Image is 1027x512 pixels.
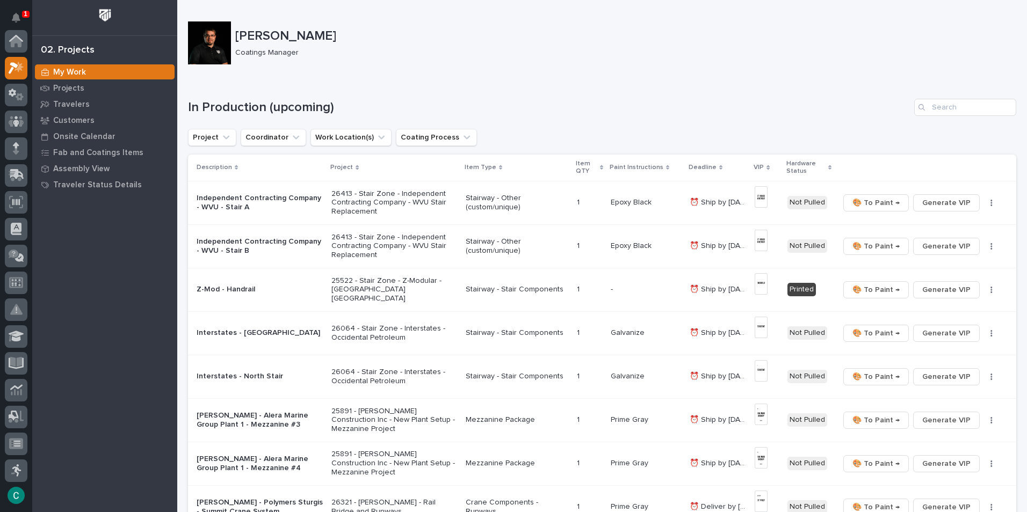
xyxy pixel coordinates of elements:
[577,196,582,207] p: 1
[922,283,971,296] span: Generate VIP
[913,194,980,211] button: Generate VIP
[95,5,115,25] img: Workspace Logo
[24,10,27,18] p: 1
[330,162,353,173] p: Project
[235,48,1008,57] p: Coatings Manager
[852,414,900,427] span: 🎨 To Paint →
[611,370,647,381] p: Galvanize
[852,327,900,340] span: 🎨 To Paint →
[611,239,654,251] p: Epoxy Black
[13,13,27,30] div: Notifications1
[235,28,1012,44] p: [PERSON_NAME]
[331,233,457,260] p: 26413 - Stair Zone - Independent Contracting Company - WVU Stair Replacement
[188,442,1016,485] tr: [PERSON_NAME] - Alera Marine Group Plant 1 - Mezzanine #425891 - [PERSON_NAME] Construction Inc -...
[53,132,115,142] p: Onsite Calendar
[852,457,900,470] span: 🎨 To Paint →
[197,455,323,473] p: [PERSON_NAME] - Alera Marine Group Plant 1 - Mezzanine #4
[331,324,457,342] p: 26064 - Stair Zone - Interstates - Occidental Petroleum
[611,457,650,468] p: Prime Gray
[197,162,232,173] p: Description
[466,328,569,338] p: Stairway - Stair Components
[786,158,826,178] p: Hardware Status
[843,368,909,385] button: 🎨 To Paint →
[53,100,90,109] p: Travelers
[914,99,1016,116] input: Search
[5,6,27,29] button: Notifications
[690,196,749,207] p: ⏰ Ship by 8/29/25
[188,398,1016,442] tr: [PERSON_NAME] - Alera Marine Group Plant 1 - Mezzanine #325891 - [PERSON_NAME] Construction Inc -...
[577,326,582,338] p: 1
[465,162,496,173] p: Item Type
[53,84,84,93] p: Projects
[53,68,86,77] p: My Work
[787,196,827,209] div: Not Pulled
[852,370,900,383] span: 🎨 To Paint →
[843,194,909,211] button: 🎨 To Paint →
[690,370,749,381] p: ⏰ Ship by 9/16/25
[32,177,177,193] a: Traveler Status Details
[913,325,980,342] button: Generate VIP
[922,327,971,340] span: Generate VIP
[577,500,582,511] p: 1
[577,457,582,468] p: 1
[396,129,477,146] button: Coating Process
[197,285,323,294] p: Z-Mod - Handrail
[188,311,1016,355] tr: Interstates - [GEOGRAPHIC_DATA]26064 - Stair Zone - Interstates - Occidental PetroleumStairway - ...
[690,326,749,338] p: ⏰ Ship by 9/16/25
[32,80,177,96] a: Projects
[843,455,909,472] button: 🎨 To Paint →
[852,240,900,253] span: 🎨 To Paint →
[241,129,306,146] button: Coordinator
[913,281,980,298] button: Generate VIP
[466,285,569,294] p: Stairway - Stair Components
[331,450,457,477] p: 25891 - [PERSON_NAME] Construction Inc - New Plant Setup - Mezzanine Project
[331,189,457,216] p: 26413 - Stair Zone - Independent Contracting Company - WVU Stair Replacement
[787,370,827,383] div: Not Pulled
[787,457,827,470] div: Not Pulled
[611,326,647,338] p: Galvanize
[690,283,749,294] p: ⏰ Ship by 9/15/25
[188,129,236,146] button: Project
[787,239,827,253] div: Not Pulled
[922,240,971,253] span: Generate VIP
[466,237,569,255] p: Stairway - Other (custom/unique)
[197,237,323,255] p: Independent Contracting Company - WVU - Stair B
[197,411,323,429] p: [PERSON_NAME] - Alera Marine Group Plant 1 - Mezzanine #3
[843,238,909,255] button: 🎨 To Paint →
[197,328,323,338] p: Interstates - [GEOGRAPHIC_DATA]
[466,415,569,425] p: Mezzanine Package
[41,45,95,56] div: 02. Projects
[5,484,27,507] button: users-avatar
[32,96,177,112] a: Travelers
[32,112,177,128] a: Customers
[53,116,95,126] p: Customers
[611,283,615,294] p: -
[577,239,582,251] p: 1
[577,283,582,294] p: 1
[843,281,909,298] button: 🎨 To Paint →
[188,355,1016,398] tr: Interstates - North Stair26064 - Stair Zone - Interstates - Occidental PetroleumStairway - Stair ...
[32,160,177,177] a: Assembly View
[610,162,663,173] p: Paint Instructions
[32,64,177,80] a: My Work
[188,224,1016,268] tr: Independent Contracting Company - WVU - Stair B26413 - Stair Zone - Independent Contracting Compa...
[913,412,980,429] button: Generate VIP
[690,457,749,468] p: ⏰ Ship by 9/19/25
[922,414,971,427] span: Generate VIP
[53,180,142,190] p: Traveler Status Details
[787,283,816,296] div: Printed
[310,129,392,146] button: Work Location(s)
[188,268,1016,311] tr: Z-Mod - Handrail25522 - Stair Zone - Z-Modular - [GEOGRAPHIC_DATA] [GEOGRAPHIC_DATA]Stairway - St...
[32,144,177,160] a: Fab and Coatings Items
[690,500,749,511] p: ⏰ Deliver by 9/22/25
[690,239,749,251] p: ⏰ Ship by 8/29/25
[922,457,971,470] span: Generate VIP
[689,162,717,173] p: Deadline
[611,500,650,511] p: Prime Gray
[787,326,827,340] div: Not Pulled
[913,368,980,385] button: Generate VIP
[577,370,582,381] p: 1
[576,158,597,178] p: Item QTY
[922,196,971,209] span: Generate VIP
